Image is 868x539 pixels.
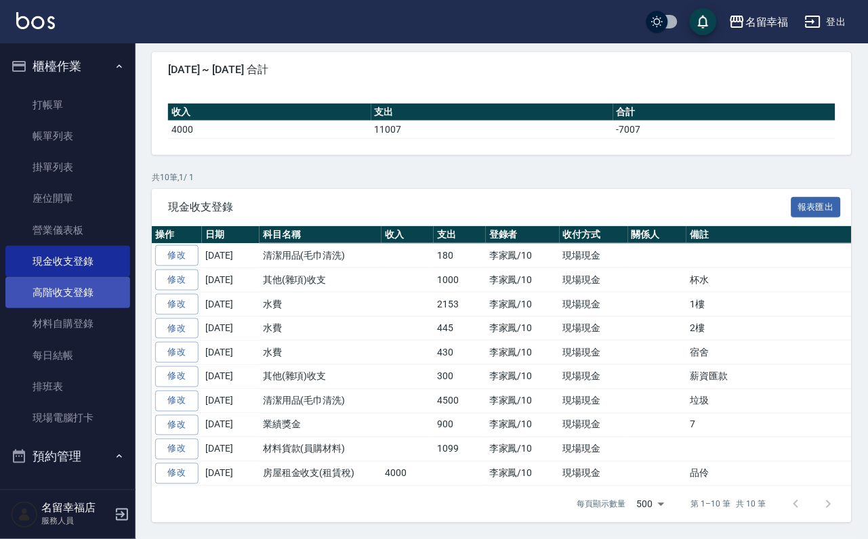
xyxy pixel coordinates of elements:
td: 水費 [260,292,381,316]
td: 現場現金 [560,437,628,462]
span: 現金收支登錄 [168,200,791,214]
a: 修改 [155,342,199,363]
td: 11007 [371,121,613,138]
td: 4000 [381,462,434,486]
h5: 名留幸福店 [41,502,110,515]
a: 帳單列表 [5,121,130,152]
span: [DATE] ~ [DATE] 合計 [168,63,835,77]
div: 500 [632,486,669,523]
a: 修改 [155,318,199,339]
td: 4500 [434,389,486,413]
td: 現場現金 [560,292,628,316]
td: [DATE] [202,244,260,268]
button: 名留幸福 [724,8,794,36]
button: 預約管理 [5,439,130,474]
td: 現場現金 [560,268,628,293]
img: Person [11,501,38,528]
a: 現金收支登錄 [5,246,130,277]
a: 掛單列表 [5,152,130,183]
th: 科目名稱 [260,226,381,244]
th: 合計 [613,104,835,121]
th: 支出 [434,226,486,244]
a: 高階收支登錄 [5,277,130,308]
td: [DATE] [202,462,260,486]
img: Logo [16,12,55,29]
td: 李家鳳/10 [486,462,560,486]
td: 清潔用品(毛巾清洗) [260,389,381,413]
a: 座位開單 [5,183,130,214]
th: 登錄者 [486,226,560,244]
div: 名留幸福 [745,14,789,30]
a: 修改 [155,294,199,315]
td: 現場現金 [560,413,628,437]
a: 修改 [155,245,199,266]
td: 李家鳳/10 [486,389,560,413]
td: 1099 [434,437,486,462]
a: 排班表 [5,371,130,402]
td: 現場現金 [560,365,628,389]
td: 材料貨款(員購材料) [260,437,381,462]
a: 打帳單 [5,89,130,121]
td: 其他(雜項)收支 [260,365,381,389]
td: [DATE] [202,389,260,413]
th: 支出 [371,104,613,121]
td: [DATE] [202,437,260,462]
a: 預約管理 [5,479,130,511]
td: 180 [434,244,486,268]
td: 430 [434,341,486,365]
th: 關係人 [628,226,687,244]
td: [DATE] [202,316,260,341]
td: 900 [434,413,486,437]
td: 現場現金 [560,462,628,486]
td: 1000 [434,268,486,293]
th: 日期 [202,226,260,244]
td: 李家鳳/10 [486,292,560,316]
a: 修改 [155,463,199,484]
a: 修改 [155,415,199,436]
a: 修改 [155,269,199,290]
button: 報表匯出 [791,197,842,218]
a: 修改 [155,366,199,387]
td: 李家鳳/10 [486,268,560,293]
td: [DATE] [202,413,260,437]
td: 現場現金 [560,244,628,268]
td: 2153 [434,292,486,316]
a: 材料自購登錄 [5,308,130,339]
td: 房屋租金收支(租賃稅) [260,462,381,486]
td: 業績獎金 [260,413,381,437]
th: 操作 [152,226,202,244]
a: 修改 [155,391,199,412]
td: 李家鳳/10 [486,341,560,365]
button: 櫃檯作業 [5,49,130,84]
td: 水費 [260,341,381,365]
td: 其他(雜項)收支 [260,268,381,293]
td: 4000 [168,121,371,138]
td: [DATE] [202,341,260,365]
a: 現場電腦打卡 [5,402,130,433]
p: 服務人員 [41,515,110,527]
td: [DATE] [202,268,260,293]
td: -7007 [613,121,835,138]
p: 共 10 筆, 1 / 1 [152,171,852,184]
a: 營業儀表板 [5,215,130,246]
td: 300 [434,365,486,389]
td: [DATE] [202,365,260,389]
th: 收入 [381,226,434,244]
th: 收入 [168,104,371,121]
td: 李家鳳/10 [486,437,560,462]
td: 李家鳳/10 [486,316,560,341]
button: save [690,8,717,35]
button: 登出 [800,9,852,35]
td: 現場現金 [560,341,628,365]
a: 修改 [155,439,199,460]
a: 報表匯出 [791,200,842,213]
td: 李家鳳/10 [486,244,560,268]
p: 每頁顯示數量 [577,498,626,511]
td: 現場現金 [560,316,628,341]
th: 收付方式 [560,226,628,244]
td: 李家鳳/10 [486,413,560,437]
a: 每日結帳 [5,340,130,371]
td: [DATE] [202,292,260,316]
td: 清潔用品(毛巾清洗) [260,244,381,268]
td: 445 [434,316,486,341]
